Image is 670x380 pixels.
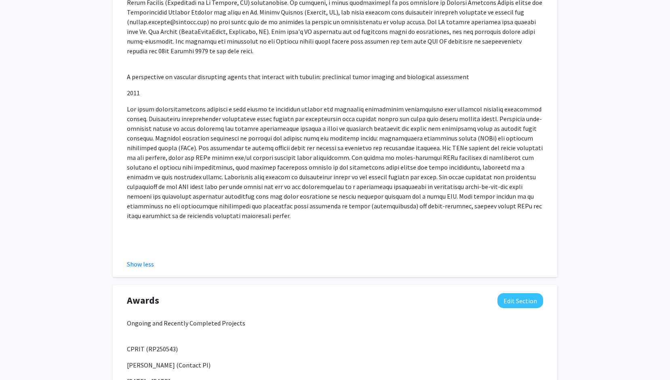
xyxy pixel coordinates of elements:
p: 2011 [127,88,543,98]
p: Ongoing and Recently Completed Projects [127,318,543,328]
p: CPRIT (RP250543) [127,344,543,354]
p: Lor ipsum dolorsitametcons adipisci e sedd eiusmo te incididun utlabor etd magnaaliq enimadminim ... [127,104,543,220]
button: Show less [127,259,154,269]
p: A perspective on vascular disrupting agents that interact with tubulin: preclinical tumor imaging... [127,72,543,82]
iframe: Chat [6,344,34,374]
span: Awards [127,293,159,308]
button: Edit Awards [497,293,543,308]
p: [PERSON_NAME] (Contact PI) [127,360,543,370]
